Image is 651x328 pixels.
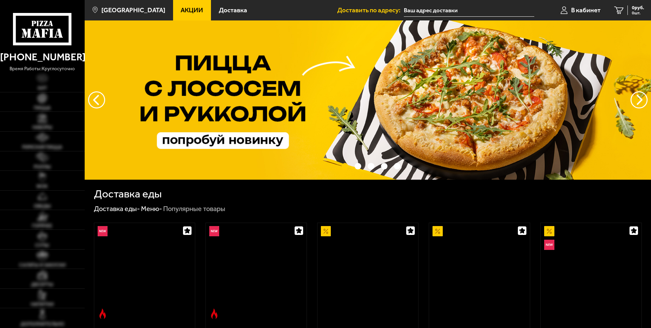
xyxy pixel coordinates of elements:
[206,223,307,322] a: НовинкаОстрое блюдоРимская с мясным ассорти
[94,189,162,199] h1: Доставка еды
[34,165,51,169] span: Роллы
[163,205,225,213] div: Популярные товары
[321,226,331,236] img: Акционный
[141,205,162,213] a: Меню-
[31,282,53,287] span: Десерты
[368,163,374,169] button: точки переключения
[632,5,644,10] span: 0 руб.
[631,91,648,108] button: предыдущий
[209,226,220,236] img: Новинка
[433,226,443,236] img: Акционный
[632,11,644,15] span: 0 шт.
[429,223,530,322] a: АкционныйПепперони 25 см (толстое с сыром)
[98,226,108,236] img: Новинка
[32,224,52,228] span: Горячее
[209,309,220,319] img: Острое блюдо
[31,302,54,307] span: Напитки
[88,91,105,108] button: следующий
[342,163,348,169] button: точки переключения
[20,322,64,327] span: Дополнительно
[37,184,48,189] span: WOK
[317,223,418,322] a: АкционныйАль-Шам 25 см (тонкое тесто)
[355,163,361,169] button: точки переключения
[94,205,140,213] a: Доставка еды-
[22,145,62,150] span: Римская пицца
[94,223,195,322] a: НовинкаОстрое блюдоРимская с креветками
[337,7,404,13] span: Доставить по адресу:
[571,7,600,13] span: В кабинет
[219,7,247,13] span: Доставка
[541,223,641,322] a: АкционныйНовинкаВсё включено
[101,7,165,13] span: [GEOGRAPHIC_DATA]
[35,243,49,248] span: Супы
[38,86,47,91] span: Хит
[544,226,554,236] img: Акционный
[19,263,66,268] span: Салаты и закуски
[381,163,387,169] button: точки переключения
[544,240,554,250] img: Новинка
[34,106,51,110] span: Пицца
[98,309,108,319] img: Острое блюдо
[394,163,400,169] button: точки переключения
[34,204,51,209] span: Обеды
[181,7,203,13] span: Акции
[32,125,52,130] span: Наборы
[404,4,534,17] input: Ваш адрес доставки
